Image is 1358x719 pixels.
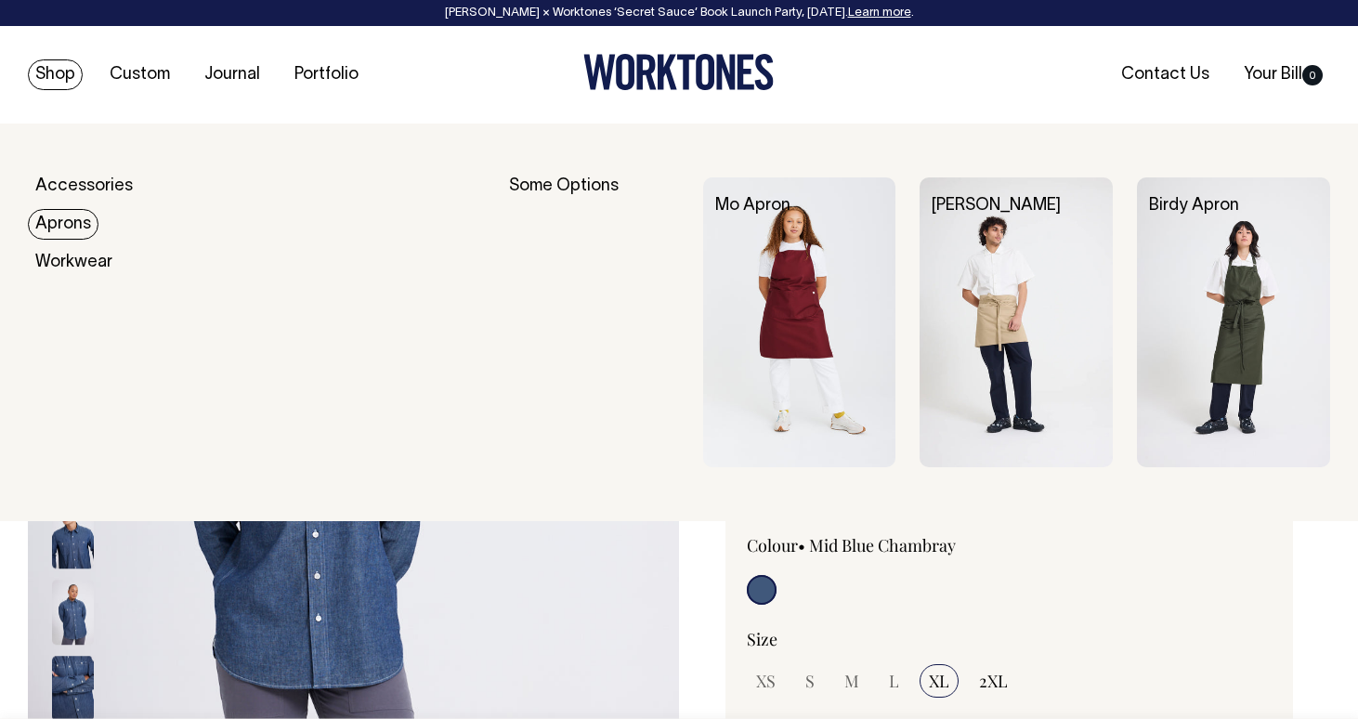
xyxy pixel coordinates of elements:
a: Custom [102,59,177,90]
a: Journal [197,59,268,90]
div: Size [747,628,1272,650]
img: Mo Apron [703,177,896,467]
img: mid-blue-chambray [52,503,94,569]
a: Workwear [28,247,120,278]
input: L [880,664,908,698]
span: M [844,670,859,692]
a: Portfolio [287,59,366,90]
span: 2XL [979,670,1008,692]
div: Some Options [509,177,678,467]
img: mid-blue-chambray [52,580,94,645]
span: 0 [1302,65,1323,85]
a: Birdy Apron [1149,198,1239,214]
span: XS [756,670,776,692]
img: Bobby Apron [920,177,1113,467]
input: XS [747,664,785,698]
a: Contact Us [1114,59,1217,90]
span: XL [929,670,949,692]
a: [PERSON_NAME] [932,198,1061,214]
div: [PERSON_NAME] × Worktones ‘Secret Sauce’ Book Launch Party, [DATE]. . [19,7,1339,20]
img: Birdy Apron [1137,177,1330,467]
input: 2XL [970,664,1017,698]
span: • [798,534,805,556]
a: Shop [28,59,83,90]
input: S [796,664,824,698]
div: Colour [747,534,957,556]
a: Learn more [848,7,911,19]
a: Accessories [28,171,140,202]
label: Mid Blue Chambray [809,534,956,556]
span: L [889,670,899,692]
span: S [805,670,815,692]
a: Aprons [28,209,98,240]
a: Mo Apron [715,198,790,214]
input: XL [920,664,959,698]
a: Your Bill0 [1236,59,1330,90]
input: M [835,664,868,698]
